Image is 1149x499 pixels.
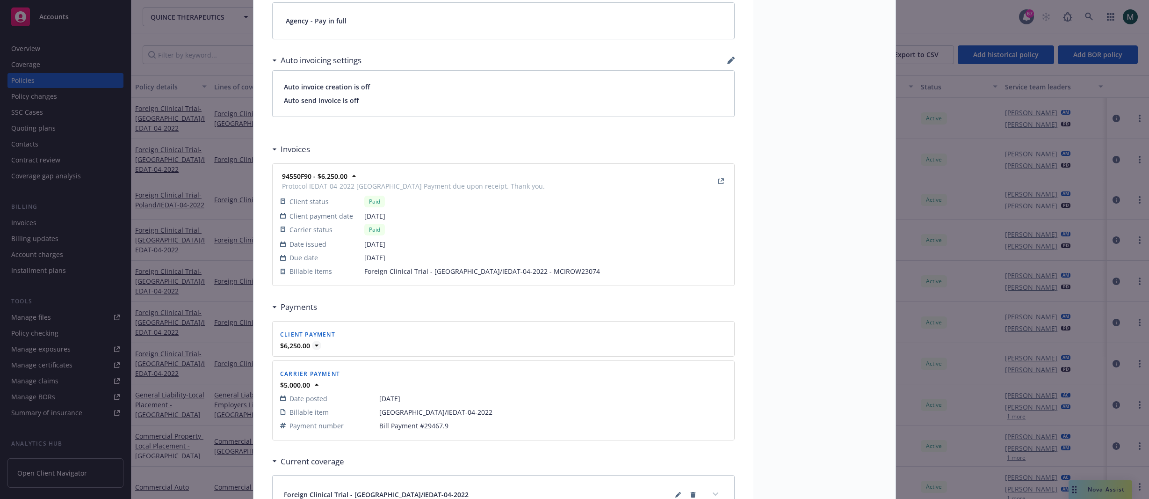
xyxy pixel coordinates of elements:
div: Auto invoicing settings [272,54,361,66]
div: Current coverage [272,455,344,468]
span: Auto send invoice is off [284,95,723,105]
strong: $6,250.00 [280,341,310,350]
span: Foreign Clinical Trial - [GEOGRAPHIC_DATA]/IEDAT-04-2022 - MCIROW23074 [364,266,727,276]
span: Billable items [289,266,332,276]
div: Agency - Pay in full [273,3,734,39]
span: Bill Payment #29467.9 [379,421,727,431]
h3: Current coverage [281,455,344,468]
h3: Invoices [281,143,310,155]
span: [DATE] [364,239,727,249]
span: Carrier status [289,225,332,235]
span: Client status [289,197,329,206]
div: Paid [364,224,385,235]
span: Payment number [289,421,344,431]
div: Invoices [272,143,310,155]
div: Payments [272,301,317,313]
span: [DATE] [379,394,727,404]
span: Due date [289,253,318,263]
h3: Payments [281,301,317,313]
span: [DATE] [364,211,727,221]
span: Auto invoice creation is off [284,82,723,92]
strong: $5,000.00 [280,381,310,389]
span: [GEOGRAPHIC_DATA]/IEDAT-04-2022 [379,407,727,417]
span: Date issued [289,239,326,249]
a: View Invoice [715,176,727,187]
span: Carrier payment [280,370,340,378]
span: Client payment date [289,211,353,221]
span: Date posted [289,394,327,404]
span: Protocol IEDAT-04-2022 [GEOGRAPHIC_DATA] Payment due upon receipt. Thank you. [282,181,545,191]
h3: Auto invoicing settings [281,54,361,66]
span: Billable item [289,407,329,417]
strong: 94550F90 - $6,250.00 [282,172,347,181]
div: Paid [364,196,385,207]
span: Client payment [280,330,335,338]
span: [DATE] [364,253,727,263]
